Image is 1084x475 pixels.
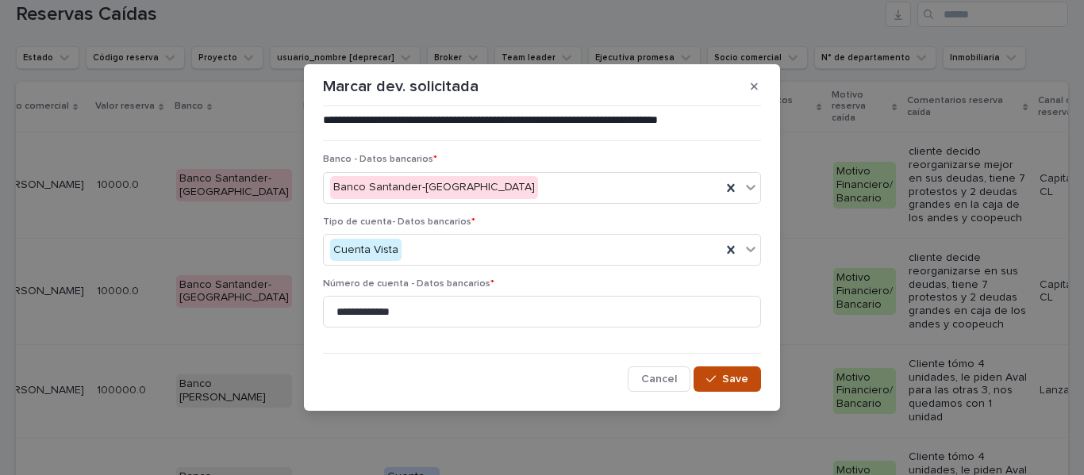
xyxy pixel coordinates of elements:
span: Save [722,373,748,385]
span: Número de cuenta - Datos bancarios [323,279,494,289]
span: Cancel [641,373,677,385]
p: Marcar dev. solicitada [323,77,479,96]
span: Banco - Datos bancarios [323,155,437,164]
button: Cancel [628,366,690,392]
div: Cuenta Vista [330,239,402,262]
span: Tipo de cuenta- Datos bancarios [323,217,475,227]
button: Save [694,366,761,392]
div: Banco Santander-[GEOGRAPHIC_DATA] [330,176,538,199]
